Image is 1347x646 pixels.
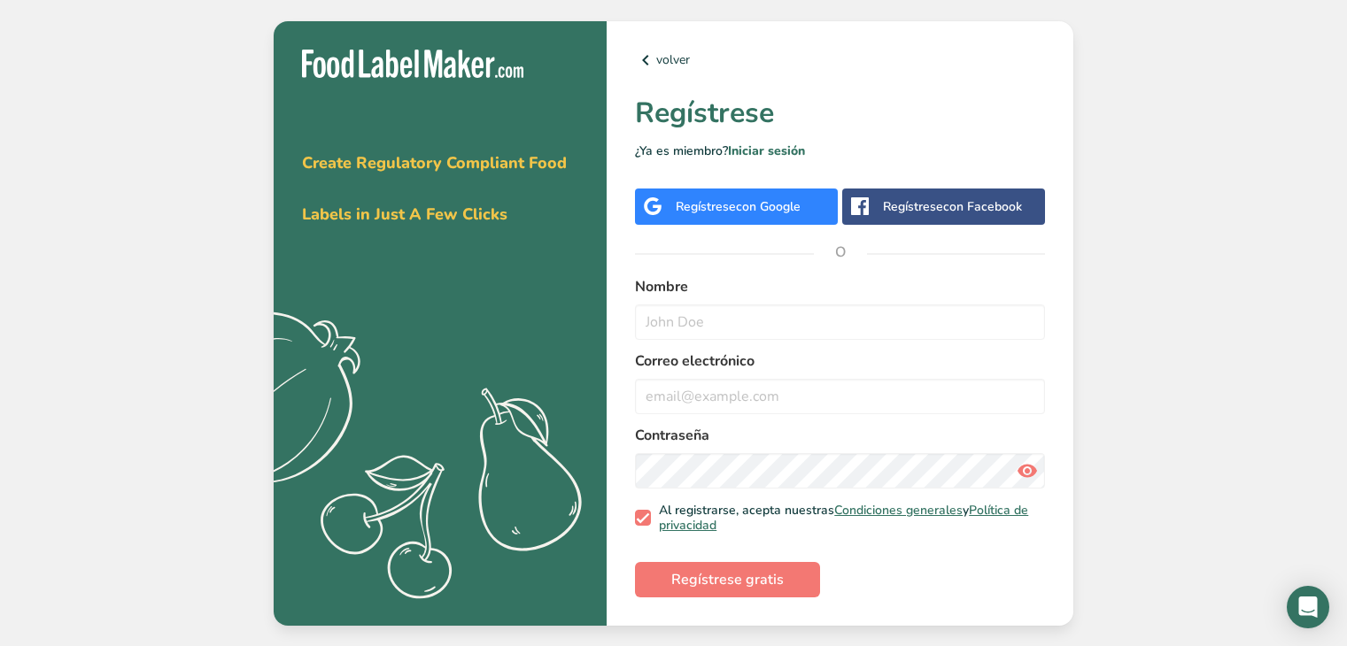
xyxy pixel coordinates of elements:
a: Condiciones generales [834,502,963,519]
h1: Regístrese [635,92,1045,135]
span: con Facebook [943,198,1022,215]
label: Contraseña [635,425,1045,446]
button: Regístrese gratis [635,562,820,597]
div: Regístrese [676,197,801,216]
p: ¿Ya es miembro? [635,142,1045,160]
input: email@example.com [635,379,1045,414]
label: Correo electrónico [635,350,1045,372]
span: O [814,226,867,279]
span: con Google [736,198,801,215]
span: Regístrese gratis [671,569,784,590]
a: Iniciar sesión [728,142,805,159]
label: Nombre [635,276,1045,297]
a: Política de privacidad [659,502,1028,534]
a: volver [635,50,1045,71]
div: Regístrese [883,197,1022,216]
input: John Doe [635,304,1045,340]
img: Food Label Maker [302,50,523,79]
span: Al registrarse, acepta nuestras y [651,503,1039,534]
span: Create Regulatory Compliant Food Labels in Just A Few Clicks [302,152,567,225]
div: Open Intercom Messenger [1287,586,1329,628]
